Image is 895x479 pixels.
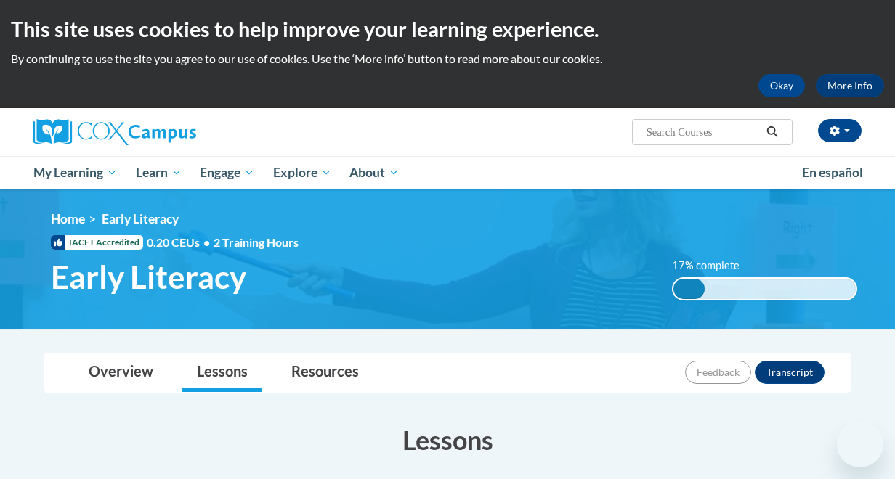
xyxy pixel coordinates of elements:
[11,15,884,44] h2: This site uses cookies to help improve your learning experience.
[147,234,214,250] span: 0.20 CEUs
[341,156,409,189] a: About
[33,119,196,145] img: Cox Campus
[755,361,825,384] button: Transcript
[44,422,851,458] h3: Lessons
[264,156,341,189] a: Explore
[673,279,705,299] div: 17% complete
[102,211,179,226] span: Early Literacy
[203,235,210,249] span: •
[11,51,884,67] p: By continuing to use the site you agree to our use of cookies. Use the ‘More info’ button to read...
[793,157,872,188] a: En español
[761,123,783,141] button: Search
[802,165,863,180] span: En español
[277,353,373,392] a: Resources
[672,258,756,274] label: 17% complete
[645,123,761,141] input: Search Courses
[685,361,751,384] button: Feedback
[818,119,862,142] button: Account Settings
[136,164,182,181] span: Learn
[74,353,168,392] a: Overview
[33,119,295,145] a: Cox Campus
[126,156,191,189] a: Learn
[51,235,143,250] span: IACET Accredited
[24,156,126,189] a: My Learning
[816,74,884,97] a: More Info
[837,421,883,467] iframe: Button to launch messaging window
[23,156,872,189] div: Main menu
[214,235,299,249] span: 2 Training Hours
[758,74,805,97] button: Okay
[51,211,85,226] a: Home
[33,164,117,181] span: My Learning
[273,164,331,181] span: Explore
[349,164,399,181] span: About
[200,164,254,181] span: Engage
[182,353,262,392] a: Lessons
[51,258,246,296] span: Early Literacy
[190,156,264,189] a: Engage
